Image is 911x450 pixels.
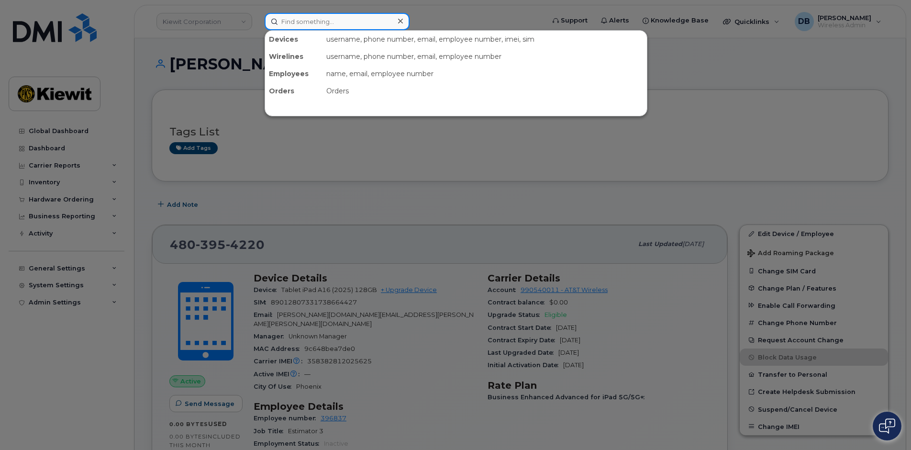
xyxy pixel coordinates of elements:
[322,48,647,65] div: username, phone number, email, employee number
[322,82,647,100] div: Orders
[265,65,322,82] div: Employees
[879,418,895,434] img: Open chat
[265,82,322,100] div: Orders
[265,48,322,65] div: Wirelines
[322,31,647,48] div: username, phone number, email, employee number, imei, sim
[265,31,322,48] div: Devices
[322,65,647,82] div: name, email, employee number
